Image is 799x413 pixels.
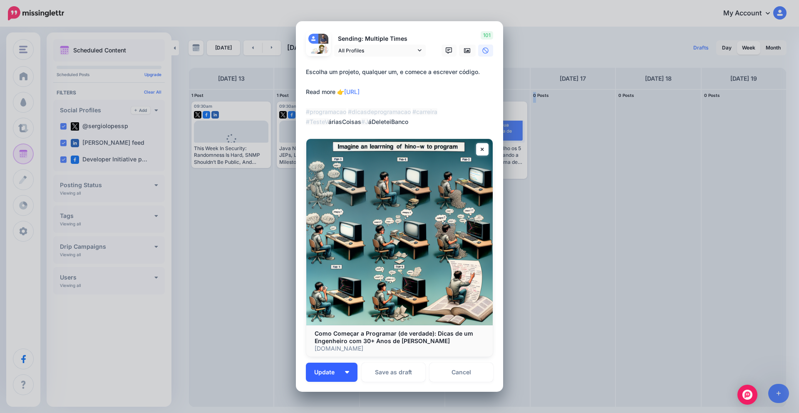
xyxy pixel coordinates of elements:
a: Cancel [429,363,493,382]
mark: #TesteV [306,118,328,125]
div: Open Intercom Messenger [737,385,757,405]
button: Update [306,363,357,382]
div: Escolha um projeto, qualquer um, e comece a escrever código. Read more 👉 áriasCoisas áDeleteiBanco [306,67,497,127]
p: Sending: Multiple Times [334,34,426,44]
span: All Profiles [338,46,416,55]
img: user_default_image.png [308,34,318,44]
img: 404938064_7577128425634114_8114752557348925942_n-bsa142071.jpg [318,34,328,44]
img: QppGEvPG-82148.jpg [308,44,328,64]
img: arrow-down-white.png [345,371,349,373]
span: Update [314,369,341,375]
button: Save as draft [362,363,425,382]
p: [DOMAIN_NAME] [315,345,484,352]
a: All Profiles [334,45,426,57]
b: Como Começar a Programar (de verdade): Dicas de um Engenheiro com 30+ Anos de [PERSON_NAME] [315,330,473,344]
span: 101 [481,31,493,40]
img: Como Começar a Programar (de verdade): Dicas de um Engenheiro com 30+ Anos de Estrada [306,139,493,325]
